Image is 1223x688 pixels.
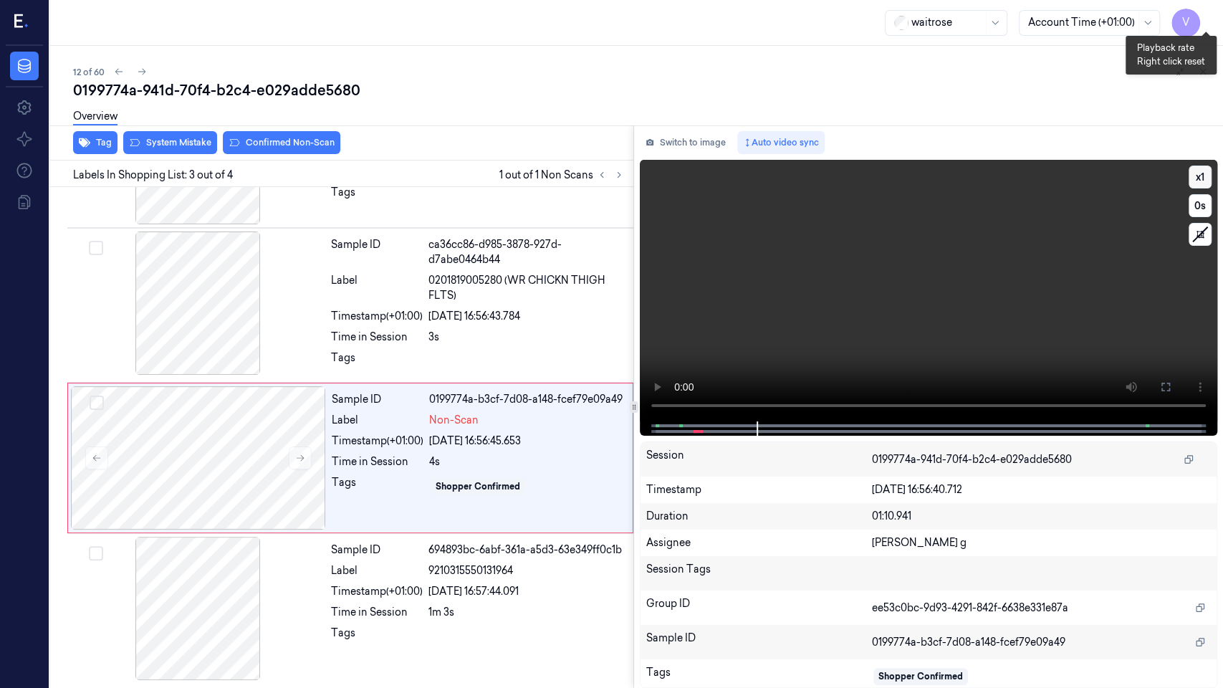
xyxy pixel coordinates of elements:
[1189,166,1212,188] button: x1
[429,454,624,469] div: 4s
[428,584,625,599] div: [DATE] 16:57:44.091
[331,273,423,303] div: Label
[1189,194,1212,217] button: 0s
[73,80,1212,100] div: 0199774a-941d-70f4-b2c4-e029adde5680
[332,454,423,469] div: Time in Session
[428,237,625,267] div: ca36cc86-d985-3878-927d-d7abe0464b44
[90,396,104,410] button: Select row
[646,535,872,550] div: Assignee
[872,601,1068,616] span: ee53c0bc-9d93-4291-842f-6638e331e87a
[499,166,628,183] span: 1 out of 1 Non Scans
[872,509,1211,524] div: 01:10.941
[429,392,624,407] div: 0199774a-b3cf-7d08-a148-fcef79e09a49
[646,562,872,585] div: Session Tags
[737,131,825,154] button: Auto video sync
[89,241,103,255] button: Select row
[646,509,872,524] div: Duration
[640,131,732,154] button: Switch to image
[331,626,423,649] div: Tags
[332,475,423,498] div: Tags
[332,434,423,449] div: Timestamp (+01:00)
[73,168,233,183] span: Labels In Shopping List: 3 out of 4
[878,670,963,683] div: Shopper Confirmed
[428,605,625,620] div: 1m 3s
[646,596,872,619] div: Group ID
[331,563,423,578] div: Label
[436,480,520,493] div: Shopper Confirmed
[73,66,105,78] span: 12 of 60
[123,131,217,154] button: System Mistake
[89,546,103,560] button: Select row
[331,237,423,267] div: Sample ID
[429,413,479,428] span: Non-Scan
[646,631,872,654] div: Sample ID
[331,330,423,345] div: Time in Session
[331,185,423,208] div: Tags
[646,448,872,471] div: Session
[73,131,117,154] button: Tag
[428,330,625,345] div: 3s
[331,584,423,599] div: Timestamp (+01:00)
[331,350,423,373] div: Tags
[872,635,1065,650] span: 0199774a-b3cf-7d08-a148-fcef79e09a49
[428,309,625,324] div: [DATE] 16:56:43.784
[223,131,340,154] button: Confirmed Non-Scan
[872,482,1211,497] div: [DATE] 16:56:40.712
[331,605,423,620] div: Time in Session
[872,452,1072,467] span: 0199774a-941d-70f4-b2c4-e029adde5680
[73,109,117,125] a: Overview
[331,543,423,558] div: Sample ID
[429,434,624,449] div: [DATE] 16:56:45.653
[646,482,872,497] div: Timestamp
[1171,9,1200,37] button: V
[331,309,423,324] div: Timestamp (+01:00)
[428,563,513,578] span: 9210315550131964
[646,665,872,688] div: Tags
[872,535,1211,550] div: [PERSON_NAME] g
[428,543,625,558] div: 694893bc-6abf-361a-a5d3-63e349ff0c1b
[332,413,423,428] div: Label
[332,392,423,407] div: Sample ID
[428,273,625,303] span: 0201819005280 (WR CHICKN THIGH FLTS)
